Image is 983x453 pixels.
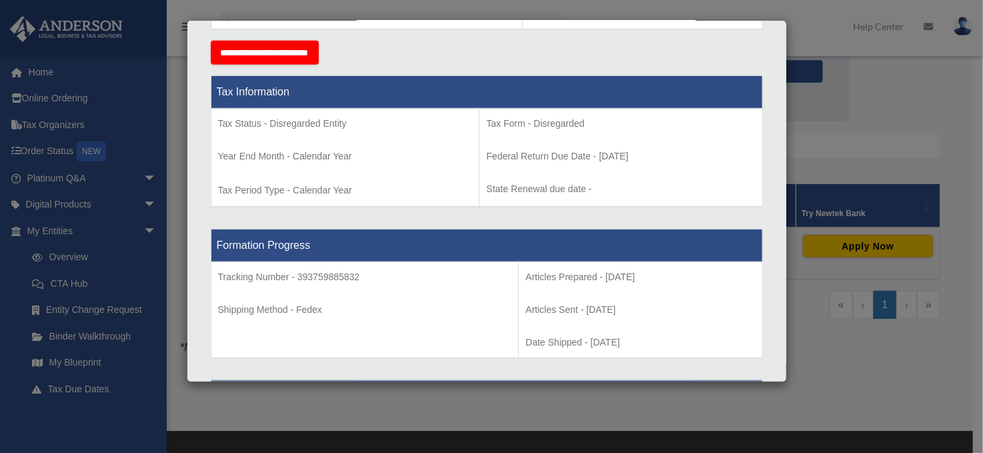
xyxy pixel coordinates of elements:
p: Tracking Number - 393759885832 [218,269,512,286]
p: State Renewal due date - [486,181,755,197]
p: Articles Sent - [DATE] [526,302,755,318]
p: Shipping Method - Fedex [218,302,512,318]
p: Tax Form - Disregarded [486,115,755,132]
th: Officer Info [211,380,762,413]
p: Articles Prepared - [DATE] [526,269,755,286]
p: Tax Status - Disregarded Entity [218,115,473,132]
td: Tax Period Type - Calendar Year [211,109,479,207]
p: Federal Return Due Date - [DATE] [486,148,755,165]
p: Year End Month - Calendar Year [218,148,473,165]
th: Tax Information [211,76,762,109]
th: Formation Progress [211,230,762,262]
p: Date Shipped - [DATE] [526,334,755,351]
